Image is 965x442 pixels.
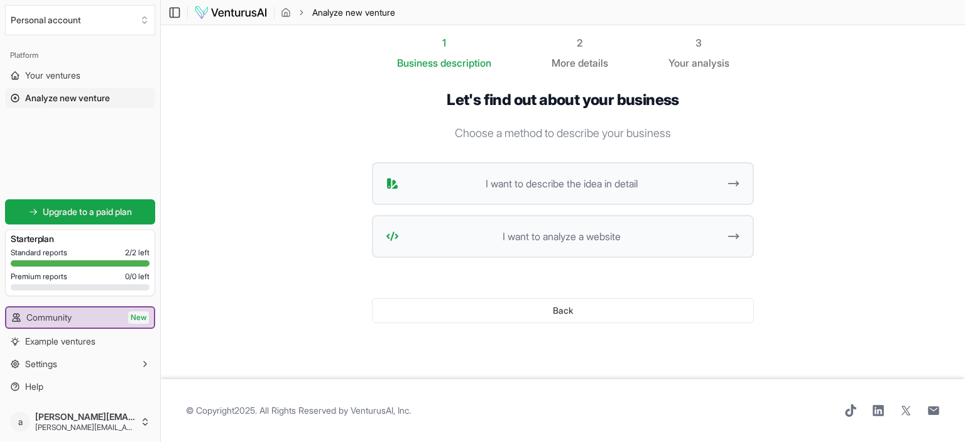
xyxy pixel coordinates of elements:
[125,248,150,258] span: 2 / 2 left
[312,6,395,19] span: Analyze new venture
[128,311,149,324] span: New
[35,411,135,423] span: [PERSON_NAME][EMAIL_ADDRESS][PERSON_NAME][DOMAIN_NAME]
[552,35,608,50] div: 2
[11,272,67,282] span: Premium reports
[372,215,754,258] button: I want to analyze a website
[25,380,43,393] span: Help
[6,307,154,328] a: CommunityNew
[578,57,608,69] span: details
[5,407,155,437] button: a[PERSON_NAME][EMAIL_ADDRESS][PERSON_NAME][DOMAIN_NAME][PERSON_NAME][EMAIL_ADDRESS][PERSON_NAME][...
[11,233,150,245] h3: Starter plan
[25,358,57,370] span: Settings
[25,335,95,348] span: Example ventures
[281,6,395,19] nav: breadcrumb
[43,206,132,218] span: Upgrade to a paid plan
[194,5,268,20] img: logo
[372,91,754,109] h1: Let's find out about your business
[351,405,409,416] a: VenturusAI, Inc
[5,354,155,374] button: Settings
[372,162,754,205] button: I want to describe the idea in detail
[25,92,110,104] span: Analyze new venture
[404,229,719,244] span: I want to analyze a website
[25,69,80,82] span: Your ventures
[404,176,719,191] span: I want to describe the idea in detail
[5,331,155,351] a: Example ventures
[5,377,155,397] a: Help
[5,5,155,35] button: Select an organization
[372,298,754,323] button: Back
[125,272,150,282] span: 0 / 0 left
[26,311,72,324] span: Community
[11,248,67,258] span: Standard reports
[372,124,754,142] p: Choose a method to describe your business
[668,55,689,70] span: Your
[397,35,491,50] div: 1
[10,412,30,432] span: a
[397,55,438,70] span: Business
[5,45,155,65] div: Platform
[692,57,729,69] span: analysis
[668,35,729,50] div: 3
[186,404,411,417] span: © Copyright 2025 . All Rights Reserved by .
[35,423,135,433] span: [PERSON_NAME][EMAIL_ADDRESS][PERSON_NAME][DOMAIN_NAME]
[5,88,155,108] a: Analyze new venture
[5,65,155,86] a: Your ventures
[440,57,491,69] span: description
[5,199,155,224] a: Upgrade to a paid plan
[552,55,575,70] span: More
